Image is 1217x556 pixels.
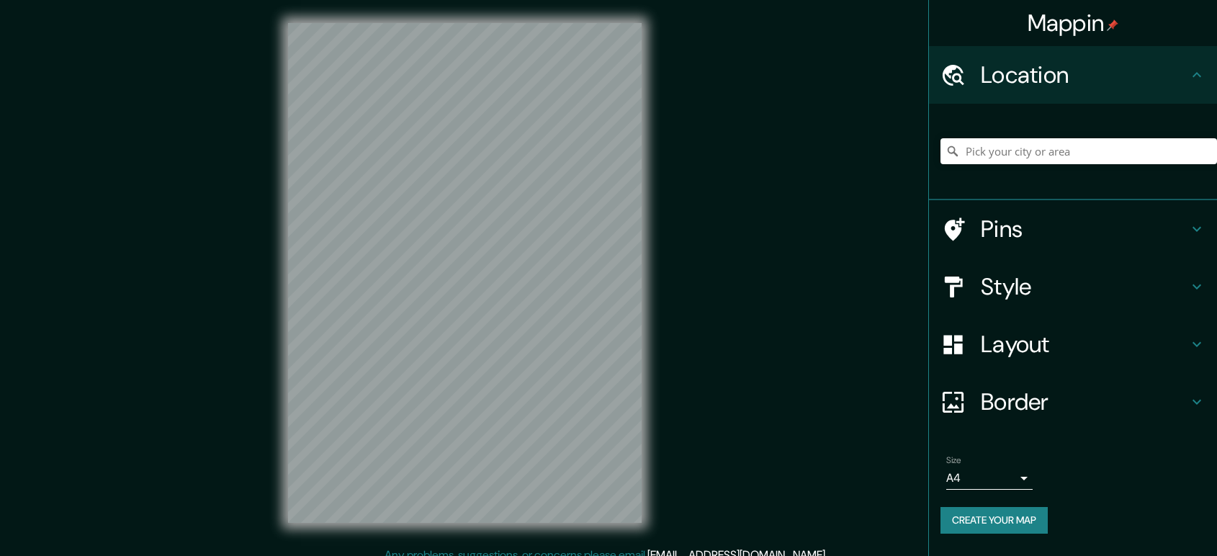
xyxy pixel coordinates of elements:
[1107,19,1118,31] img: pin-icon.png
[946,467,1033,490] div: A4
[929,258,1217,315] div: Style
[929,315,1217,373] div: Layout
[981,387,1188,416] h4: Border
[929,46,1217,104] div: Location
[1089,500,1201,540] iframe: Help widget launcher
[946,454,961,467] label: Size
[940,507,1048,534] button: Create your map
[1028,9,1119,37] h4: Mappin
[981,60,1188,89] h4: Location
[981,215,1188,243] h4: Pins
[981,330,1188,359] h4: Layout
[288,23,642,523] canvas: Map
[981,272,1188,301] h4: Style
[929,200,1217,258] div: Pins
[940,138,1217,164] input: Pick your city or area
[929,373,1217,431] div: Border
